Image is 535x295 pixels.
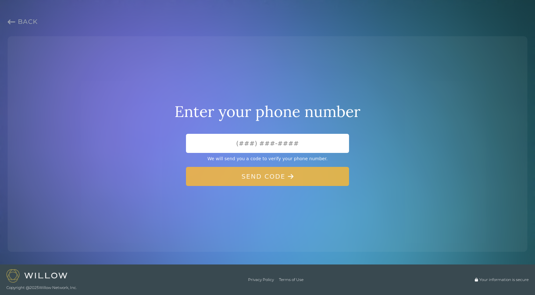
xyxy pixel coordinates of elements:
[6,285,77,290] span: Copyright @ 2025 Willow Network, Inc.
[248,277,274,282] a: Privacy Policy
[241,173,293,180] span: Send Code
[175,102,360,121] div: Enter your phone number
[186,134,349,153] input: (###) ###-####
[18,18,38,25] span: Back
[279,277,303,282] a: Terms of Use
[479,277,529,282] span: Your information is secure
[207,155,328,162] span: We will send you a code to verify your phone number.
[8,17,38,26] a: Go back
[6,269,68,282] img: Willow logo
[186,167,349,186] button: Send Code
